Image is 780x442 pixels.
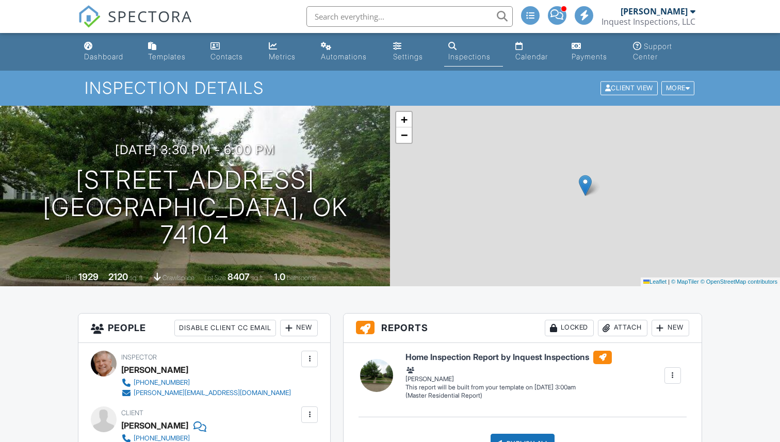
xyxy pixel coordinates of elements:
[572,52,607,61] div: Payments
[633,42,672,61] div: Support Center
[78,14,192,36] a: SPECTORA
[17,167,373,248] h1: [STREET_ADDRESS] [GEOGRAPHIC_DATA], OK 74104
[306,6,513,27] input: Search everything...
[602,17,695,27] div: Inquest Inspections, LLC
[405,365,612,383] div: [PERSON_NAME]
[228,271,250,282] div: 8407
[121,353,157,361] span: Inspector
[599,84,660,91] a: Client View
[121,418,188,433] div: [PERSON_NAME]
[108,271,128,282] div: 2120
[661,81,695,95] div: More
[579,175,592,196] img: Marker
[321,52,367,61] div: Automations
[600,81,658,95] div: Client View
[115,143,275,157] h3: [DATE] 3:30 pm - 6:00 pm
[163,274,194,282] span: crawlspace
[251,274,264,282] span: sq.ft.
[174,320,276,336] div: Disable Client CC Email
[515,52,548,61] div: Calendar
[448,52,491,61] div: Inspections
[78,5,101,28] img: The Best Home Inspection Software - Spectora
[129,274,144,282] span: sq. ft.
[108,5,192,27] span: SPECTORA
[671,279,699,285] a: © MapTiler
[144,37,198,67] a: Templates
[269,52,296,61] div: Metrics
[668,279,670,285] span: |
[621,6,688,17] div: [PERSON_NAME]
[66,274,77,282] span: Built
[121,362,188,378] div: [PERSON_NAME]
[210,52,243,61] div: Contacts
[396,127,412,143] a: Zoom out
[265,37,308,67] a: Metrics
[148,52,186,61] div: Templates
[317,37,381,67] a: Automations (Advanced)
[134,379,190,387] div: [PHONE_NUMBER]
[134,389,291,397] div: [PERSON_NAME][EMAIL_ADDRESS][DOMAIN_NAME]
[598,320,647,336] div: Attach
[287,274,316,282] span: bathrooms
[643,279,667,285] a: Leaflet
[545,320,594,336] div: Locked
[444,37,503,67] a: Inspections
[121,409,143,417] span: Client
[629,37,700,67] a: Support Center
[393,52,423,61] div: Settings
[274,271,285,282] div: 1.0
[511,37,560,67] a: Calendar
[344,314,702,343] h3: Reports
[701,279,777,285] a: © OpenStreetMap contributors
[78,314,330,343] h3: People
[204,274,226,282] span: Lot Size
[401,128,408,141] span: −
[85,79,695,97] h1: Inspection Details
[80,37,136,67] a: Dashboard
[405,351,612,364] h6: Home Inspection Report by Inquest Inspections
[280,320,318,336] div: New
[401,113,408,126] span: +
[652,320,689,336] div: New
[121,388,291,398] a: [PERSON_NAME][EMAIL_ADDRESS][DOMAIN_NAME]
[84,52,123,61] div: Dashboard
[78,271,99,282] div: 1929
[405,383,612,391] div: This report will be built from your template on [DATE] 3:00am
[405,391,612,400] div: (Master Residential Report)
[206,37,256,67] a: Contacts
[396,112,412,127] a: Zoom in
[121,378,291,388] a: [PHONE_NUMBER]
[389,37,436,67] a: Settings
[567,37,621,67] a: Payments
